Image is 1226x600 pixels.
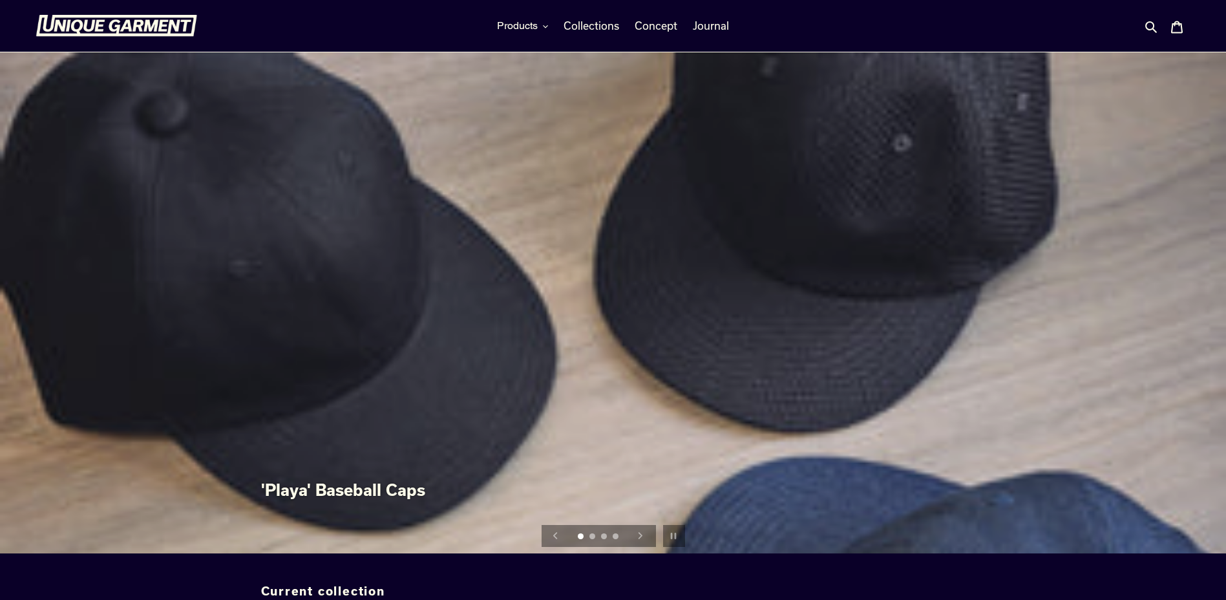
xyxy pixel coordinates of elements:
[601,533,609,541] a: Load slide 3
[36,15,197,37] img: Unique Garment
[491,16,555,36] button: Products
[261,584,966,599] h4: Current collection
[693,19,729,32] span: Journal
[578,533,586,541] a: Load slide 1
[635,19,677,32] span: Concept
[589,533,597,541] a: Load slide 2
[686,16,735,36] a: Journal
[557,16,626,36] a: Collections
[626,522,655,550] button: Next slide
[542,522,570,550] button: Previous slide
[497,19,538,32] span: Products
[261,480,425,499] span: 'Playa' Baseball Caps
[628,16,684,36] a: Concept
[613,533,620,541] a: Load slide 4
[564,19,619,32] span: Collections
